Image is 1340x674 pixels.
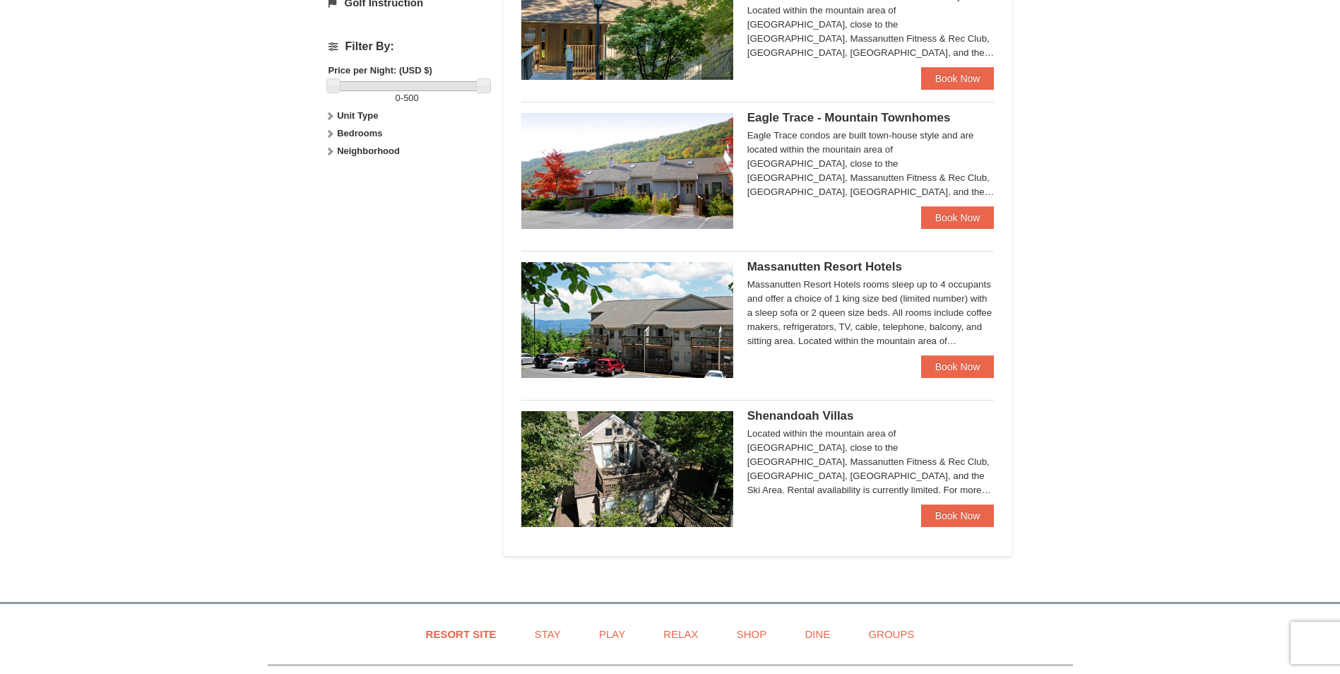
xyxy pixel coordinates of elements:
div: Eagle Trace condos are built town-house style and are located within the mountain area of [GEOGRA... [747,129,995,199]
span: Shenandoah Villas [747,409,854,422]
a: Stay [517,618,579,650]
a: Shop [719,618,785,650]
img: 19219019-2-e70bf45f.jpg [521,411,733,527]
h4: Filter By: [328,40,486,53]
strong: Price per Night: (USD $) [328,65,432,76]
a: Groups [850,618,932,650]
div: Massanutten Resort Hotels rooms sleep up to 4 occupants and offer a choice of 1 king size bed (li... [747,278,995,348]
span: 0 [396,93,401,103]
strong: Neighborhood [337,146,400,156]
span: Massanutten Resort Hotels [747,260,902,273]
a: Book Now [921,67,995,90]
img: 19219026-1-e3b4ac8e.jpg [521,262,733,378]
a: Resort Site [408,618,514,650]
a: Book Now [921,355,995,378]
a: Book Now [921,206,995,229]
strong: Unit Type [337,110,378,121]
a: Relax [646,618,716,650]
span: 500 [403,93,419,103]
span: Eagle Trace - Mountain Townhomes [747,111,951,124]
div: Located within the mountain area of [GEOGRAPHIC_DATA], close to the [GEOGRAPHIC_DATA], Massanutte... [747,427,995,497]
strong: Bedrooms [337,128,382,138]
label: - [328,91,486,105]
img: 19218983-1-9b289e55.jpg [521,113,733,229]
a: Book Now [921,504,995,527]
a: Dine [787,618,848,650]
a: Play [581,618,643,650]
